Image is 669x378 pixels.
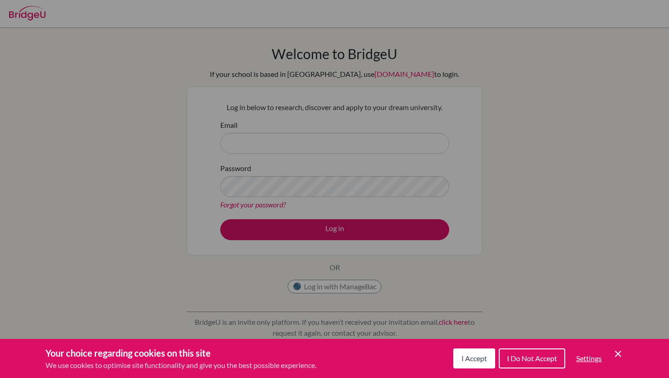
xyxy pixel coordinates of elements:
button: I Do Not Accept [499,348,565,368]
h3: Your choice regarding cookies on this site [46,346,316,360]
span: I Do Not Accept [507,354,557,363]
span: Settings [576,354,602,363]
button: Settings [569,349,609,368]
p: We use cookies to optimise site functionality and give you the best possible experience. [46,360,316,371]
button: I Accept [453,348,495,368]
span: I Accept [461,354,487,363]
button: Save and close [613,348,623,359]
